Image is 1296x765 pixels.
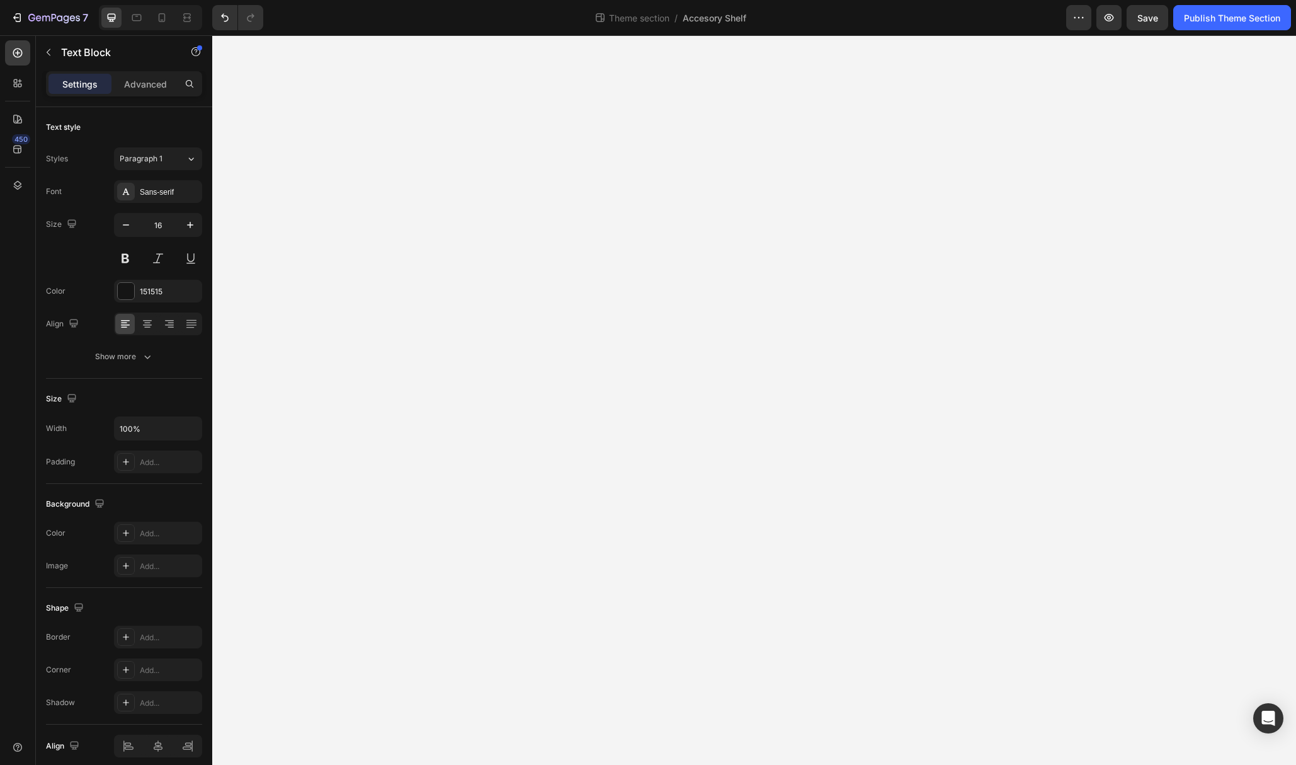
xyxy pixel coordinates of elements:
[1173,5,1291,30] button: Publish Theme Section
[46,316,81,333] div: Align
[46,600,86,617] div: Shape
[61,45,168,60] p: Text Block
[212,35,1296,765] iframe: Design area
[140,286,199,297] div: 151515
[46,560,68,572] div: Image
[120,153,162,164] span: Paragraph 1
[46,186,62,197] div: Font
[674,11,678,25] span: /
[46,496,107,513] div: Background
[1127,5,1168,30] button: Save
[1137,13,1158,23] span: Save
[46,153,68,164] div: Styles
[140,561,199,572] div: Add...
[46,738,82,755] div: Align
[212,5,263,30] div: Undo/Redo
[140,187,199,198] div: Sans-serif
[46,122,81,133] div: Text style
[1184,11,1280,25] div: Publish Theme Section
[12,134,30,144] div: 450
[46,285,65,297] div: Color
[46,391,79,408] div: Size
[46,345,202,368] button: Show more
[1253,703,1283,733] div: Open Intercom Messenger
[46,664,71,676] div: Corner
[683,11,746,25] span: Accesory Shelf
[5,5,94,30] button: 7
[62,78,98,91] p: Settings
[46,423,67,434] div: Width
[46,631,71,643] div: Border
[46,216,79,233] div: Size
[115,417,202,440] input: Auto
[114,147,202,170] button: Paragraph 1
[95,350,154,363] div: Show more
[46,527,65,539] div: Color
[140,665,199,676] div: Add...
[140,457,199,468] div: Add...
[46,697,75,708] div: Shadow
[82,10,88,25] p: 7
[140,528,199,539] div: Add...
[606,11,672,25] span: Theme section
[140,698,199,709] div: Add...
[46,456,75,468] div: Padding
[124,78,167,91] p: Advanced
[140,632,199,643] div: Add...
